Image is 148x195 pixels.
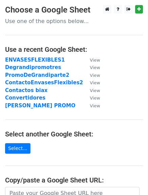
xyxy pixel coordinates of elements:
[90,103,100,108] small: View
[90,65,100,70] small: View
[83,103,100,109] a: View
[5,72,69,78] a: PromoDeGrandiparte2
[5,80,83,86] a: ContactoEnvasesFlexibles2
[5,130,143,138] h4: Select another Google Sheet:
[5,57,65,63] a: ENVASESFLEXIBLES1
[5,64,61,70] a: Degrandipromotres
[83,57,100,63] a: View
[5,95,45,101] a: Convertidores
[5,87,47,93] a: Contactos biax
[90,80,100,85] small: View
[83,72,100,78] a: View
[90,95,100,101] small: View
[83,80,100,86] a: View
[5,5,143,15] h3: Choose a Google Sheet
[90,88,100,93] small: View
[5,103,76,109] a: [PERSON_NAME] PROMO
[5,45,143,53] h4: Use a recent Google Sheet:
[83,64,100,70] a: View
[5,18,143,25] p: Use one of the options below...
[83,87,100,93] a: View
[83,95,100,101] a: View
[90,58,100,63] small: View
[90,73,100,78] small: View
[5,143,30,154] a: Select...
[5,176,143,184] h4: Copy/paste a Google Sheet URL:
